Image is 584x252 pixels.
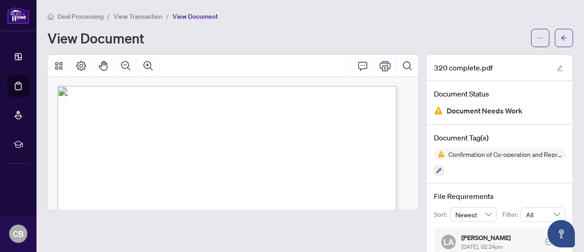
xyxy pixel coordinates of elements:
li: / [166,11,169,21]
span: 320 complete.pdf [434,62,493,73]
span: View Transaction [114,12,162,21]
span: home [47,13,54,20]
span: Deal Processing [57,12,104,21]
h5: [PERSON_NAME] [461,235,511,241]
span: CB [13,227,24,240]
p: Filter: [502,209,521,220]
h4: Document Tag(s) [434,132,565,143]
li: / [107,11,110,21]
img: logo [7,7,29,24]
span: Document Needs Work [447,105,522,117]
span: All [526,208,560,221]
span: View Document [172,12,218,21]
p: Sort: [434,209,450,220]
img: Status Icon [434,149,445,160]
span: [DATE], 02:24pm [461,243,503,250]
span: Newest [455,208,492,221]
span: Confirmation of Co-operation and Representation—Buyer/Seller [445,151,565,157]
h1: View Document [47,31,144,45]
span: ellipsis [537,35,543,41]
span: arrow-left [561,35,567,41]
h4: Document Status [434,88,565,99]
span: check-circle [545,238,553,245]
span: edit [557,65,563,71]
button: Open asap [547,220,575,247]
h4: File Requirements [434,191,565,202]
img: Document Status [434,106,443,115]
span: LA [443,236,454,248]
